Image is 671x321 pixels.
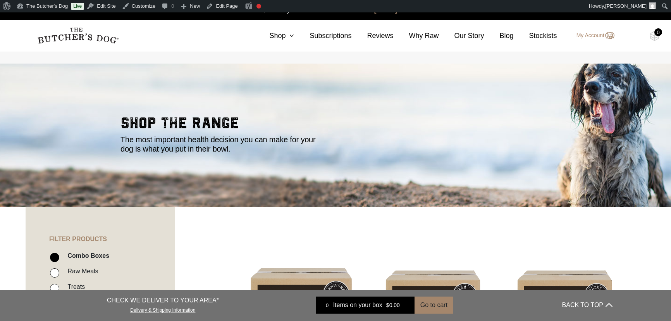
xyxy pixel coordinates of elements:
[386,302,400,308] bdi: 0.00
[386,302,389,308] span: $
[256,4,261,9] div: Focus keyphrase not set
[107,296,219,305] p: CHECK WE DELIVER TO YOUR AREA*
[71,3,84,10] a: Live
[120,116,551,135] h2: shop the range
[562,296,613,314] button: BACK TO TOP
[254,31,294,41] a: Shop
[64,250,109,261] label: Combo Boxes
[26,207,175,243] h4: FILTER PRODUCTS
[654,28,662,36] div: 0
[130,305,195,313] a: Delivery & Shipping Information
[351,31,393,41] a: Reviews
[484,31,514,41] a: Blog
[333,300,382,310] span: Items on your box
[605,3,647,9] span: [PERSON_NAME]
[650,31,659,41] img: TBD_Cart-Empty.png
[394,31,439,41] a: Why Raw
[316,297,415,314] a: 0 Items on your box $0.00
[514,31,557,41] a: Stockists
[415,297,453,314] button: Go to cart
[64,281,85,292] label: Treats
[64,266,98,276] label: Raw Meals
[439,31,484,41] a: Our Story
[569,31,614,40] a: My Account
[658,5,663,14] a: close
[294,31,351,41] a: Subscriptions
[322,301,333,309] div: 0
[120,135,326,154] p: The most important health decision you can make for your dog is what you put in their bowl.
